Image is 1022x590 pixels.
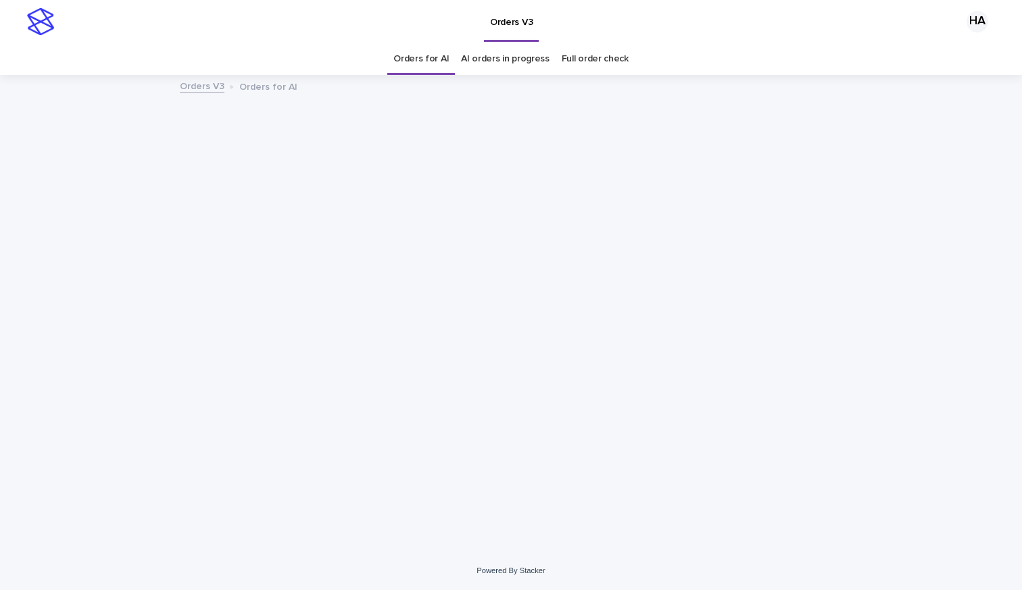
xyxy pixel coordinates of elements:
[180,78,224,93] a: Orders V3
[239,78,297,93] p: Orders for AI
[477,566,545,574] a: Powered By Stacker
[967,11,988,32] div: HA
[27,8,54,35] img: stacker-logo-s-only.png
[393,43,449,75] a: Orders for AI
[461,43,550,75] a: AI orders in progress
[562,43,629,75] a: Full order check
